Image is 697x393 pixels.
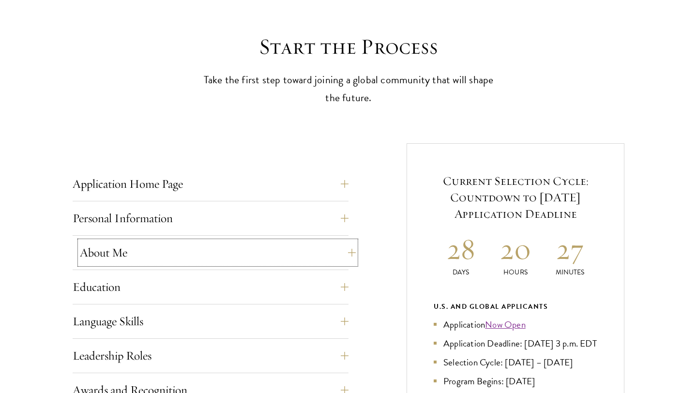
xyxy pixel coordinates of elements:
[434,355,597,369] li: Selection Cycle: [DATE] – [DATE]
[434,374,597,388] li: Program Begins: [DATE]
[80,241,356,264] button: About Me
[485,317,526,332] a: Now Open
[488,267,543,277] p: Hours
[73,172,348,196] button: Application Home Page
[543,231,597,267] h2: 27
[434,231,488,267] h2: 28
[434,317,597,332] li: Application
[434,301,597,313] div: U.S. and Global Applicants
[434,267,488,277] p: Days
[73,207,348,230] button: Personal Information
[73,344,348,367] button: Leadership Roles
[73,310,348,333] button: Language Skills
[73,275,348,299] button: Education
[198,33,499,60] h2: Start the Process
[198,71,499,107] p: Take the first step toward joining a global community that will shape the future.
[488,231,543,267] h2: 20
[434,336,597,350] li: Application Deadline: [DATE] 3 p.m. EDT
[543,267,597,277] p: Minutes
[434,173,597,222] h5: Current Selection Cycle: Countdown to [DATE] Application Deadline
